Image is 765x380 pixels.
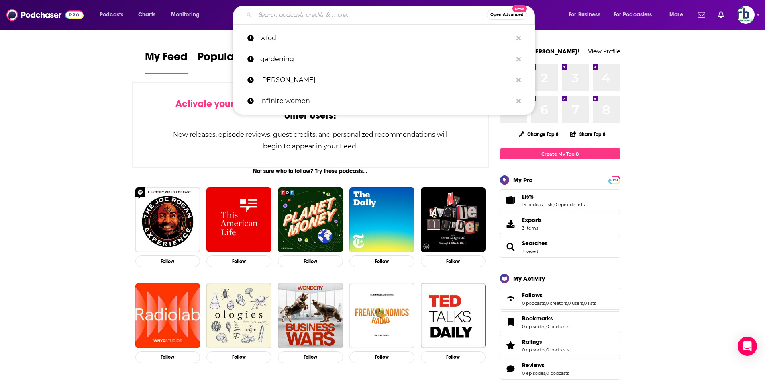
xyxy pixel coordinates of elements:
span: Reviews [522,362,545,369]
a: My Feed [145,50,188,74]
a: View Profile [588,47,620,55]
img: The Joe Rogan Experience [135,187,200,253]
span: Searches [500,236,620,258]
button: open menu [165,8,210,21]
a: 15 podcast lists [522,202,553,207]
a: Show notifications dropdown [695,8,708,22]
p: gardening [260,49,512,70]
span: Logged in as johannarb [737,6,755,24]
a: Searches [522,240,548,247]
a: [PERSON_NAME] [233,70,535,90]
a: Reviews [503,363,519,374]
a: Welcome [PERSON_NAME]! [500,47,579,55]
a: 0 episode lists [554,202,585,207]
span: Lists [522,193,534,200]
button: open menu [664,8,693,21]
button: Follow [135,255,200,267]
p: infinite women [260,90,512,111]
div: My Activity [513,275,545,282]
img: The Daily [349,187,414,253]
button: Follow [349,255,414,267]
a: Lists [503,195,519,206]
span: Monitoring [171,9,200,21]
span: Podcasts [100,9,123,21]
img: Planet Money [278,187,343,253]
img: My Favorite Murder with Karen Kilgariff and Georgia Hardstark [421,187,486,253]
span: Exports [503,218,519,229]
span: For Business [569,9,600,21]
span: Bookmarks [522,315,553,322]
a: 0 episodes [522,347,545,353]
a: Searches [503,241,519,253]
img: Podchaser - Follow, Share and Rate Podcasts [6,7,84,23]
button: open menu [608,8,664,21]
button: Change Top 8 [514,129,564,139]
a: This American Life [206,187,271,253]
img: Radiolab [135,283,200,348]
span: My Feed [145,50,188,68]
button: Follow [135,351,200,363]
div: Not sure who to follow? Try these podcasts... [132,168,489,175]
span: Bookmarks [500,311,620,333]
a: Bookmarks [503,316,519,328]
input: Search podcasts, credits, & more... [255,8,487,21]
div: My Pro [513,176,533,184]
a: 0 podcasts [546,347,569,353]
button: Follow [421,351,486,363]
a: gardening [233,49,535,70]
button: Follow [349,351,414,363]
button: Show profile menu [737,6,755,24]
a: Bookmarks [522,315,569,322]
a: 0 episodes [522,370,545,376]
img: Ologies with Alie Ward [206,283,271,348]
a: 0 episodes [522,324,545,329]
img: User Profile [737,6,755,24]
a: 0 creators [546,300,567,306]
a: Follows [503,293,519,304]
a: Ratings [503,340,519,351]
span: Reviews [500,358,620,380]
a: Reviews [522,362,569,369]
a: 0 podcasts [522,300,545,306]
a: wfod [233,28,535,49]
span: Activate your Feed [175,98,258,110]
p: wfod [260,28,512,49]
button: open menu [94,8,134,21]
span: , [553,202,554,207]
button: Follow [421,255,486,267]
a: Ratings [522,338,569,345]
span: , [545,324,546,329]
a: 0 lists [584,300,596,306]
span: Popular Feed [197,50,265,68]
span: , [545,370,546,376]
a: Follows [522,292,596,299]
button: open menu [563,8,610,21]
img: TED Talks Daily [421,283,486,348]
div: Search podcasts, credits, & more... [241,6,543,24]
span: Follows [500,288,620,310]
span: Exports [522,216,542,224]
span: Lists [500,189,620,211]
a: Lists [522,193,585,200]
a: Popular Feed [197,50,265,74]
span: Ratings [500,335,620,356]
span: , [567,300,568,306]
span: Ratings [522,338,542,345]
button: Open AdvancedNew [487,10,527,20]
img: Business Wars [278,283,343,348]
span: , [545,347,546,353]
div: New releases, episode reviews, guest credits, and personalized recommendations will begin to appe... [173,129,449,152]
img: Freakonomics Radio [349,283,414,348]
a: Exports [500,213,620,234]
a: infinite women [233,90,535,111]
a: 3 saved [522,249,538,254]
